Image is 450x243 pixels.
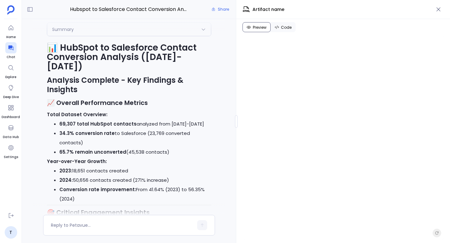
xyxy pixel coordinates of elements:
[5,42,17,60] a: Chat
[5,35,17,40] span: Home
[59,129,211,147] li: to Salesforce (23,769 converted contacts)
[5,55,17,60] span: Chat
[2,115,20,120] span: Dashboard
[59,119,211,129] li: analyzed from [DATE]-[DATE]
[3,95,19,100] span: Deep Dive
[59,177,73,183] strong: 2024:
[5,75,17,80] span: Explore
[59,176,211,185] li: 50,656 contacts created (271% increase)
[3,135,19,140] span: Data Hub
[271,22,296,32] button: Code
[3,122,19,140] a: Data Hub
[5,226,17,239] a: T
[59,185,211,204] li: From 41.64% (2023) to 56.35% (2024)
[218,7,229,12] span: Share
[47,111,107,118] strong: Total Dataset Overview:
[7,5,15,15] img: petavue logo
[2,102,20,120] a: Dashboard
[252,6,284,13] span: Artifact name
[59,130,115,136] strong: 34.3% conversion rate
[4,155,18,160] span: Settings
[59,166,211,176] li: 18,651 contacts created
[59,121,137,127] strong: 69,307 total HubSpot contacts
[59,149,126,155] strong: 65.7% remain unconverted
[5,62,17,80] a: Explore
[253,25,267,30] span: Preview
[59,167,72,174] strong: 2023:
[47,158,107,165] strong: Year-over-Year Growth:
[208,5,233,14] button: Share
[47,75,183,95] strong: Analysis Complete - Key Findings & Insights
[70,5,188,13] span: Hubspot to Salesforce Contact Conversion Analysis (2023-2024) and Engagement Comparison
[47,98,148,107] strong: 📈 Overall Performance Metrics
[242,35,444,240] iframe: Sandpack Preview
[281,25,292,30] span: Code
[5,22,17,40] a: Home
[3,82,19,100] a: Deep Dive
[4,142,18,160] a: Settings
[59,147,211,157] li: (45,538 contacts)
[47,43,211,71] h2: 📊 HubSpot to Salesforce Contact Conversion Analysis ([DATE]-[DATE])
[242,22,271,32] button: Preview
[59,186,136,193] strong: Conversion rate improvement:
